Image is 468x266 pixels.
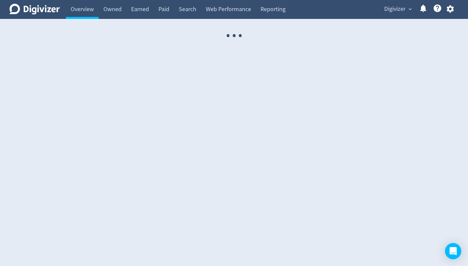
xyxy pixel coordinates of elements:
[382,4,414,15] button: Digivizer
[231,19,237,53] span: ·
[384,4,405,15] span: Digivizer
[225,19,231,53] span: ·
[237,19,243,53] span: ·
[445,243,461,259] div: Open Intercom Messenger
[407,6,413,12] span: expand_more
